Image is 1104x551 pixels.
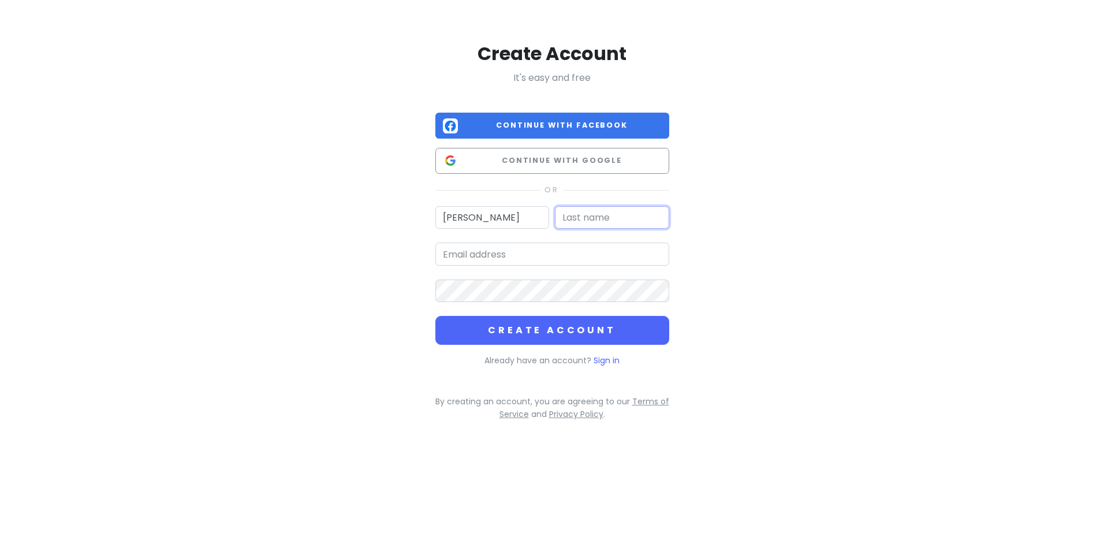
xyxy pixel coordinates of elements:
span: Continue with Google [463,155,662,166]
input: Email address [435,243,669,266]
p: By creating an account, you are agreeing to our and . [435,395,669,421]
a: Sign in [594,355,620,366]
p: Already have an account? [435,354,669,367]
input: First name [435,206,550,229]
p: It's easy and free [435,70,669,85]
h2: Create Account [435,42,669,66]
img: Google logo [443,153,458,168]
span: Continue with Facebook [463,120,662,131]
a: Terms of Service [499,396,669,420]
input: Last name [555,206,669,229]
a: Privacy Policy [549,408,603,420]
img: Facebook logo [443,118,458,133]
button: Create Account [435,316,669,345]
button: Continue with Google [435,148,669,174]
button: Continue with Facebook [435,113,669,139]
